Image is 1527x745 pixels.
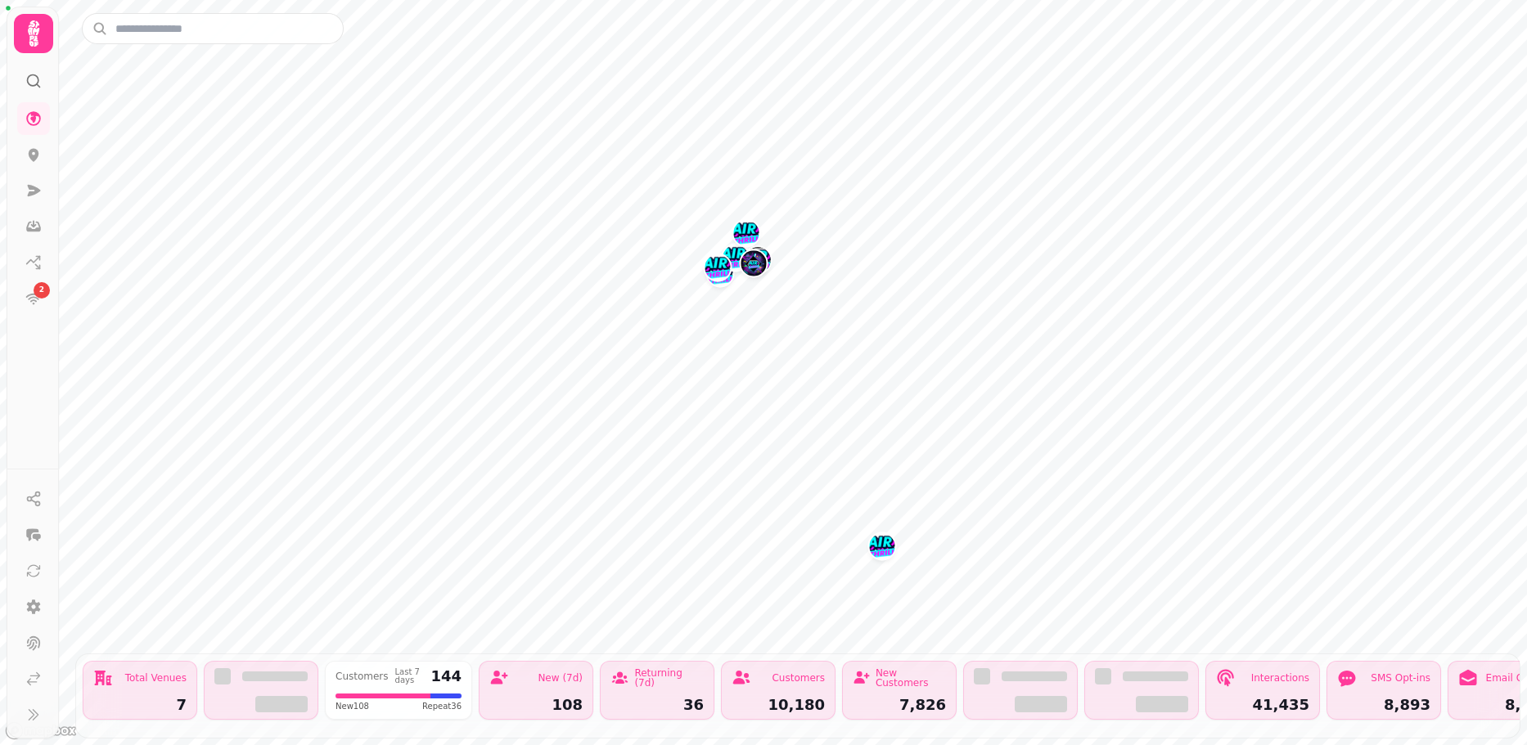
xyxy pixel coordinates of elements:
[430,669,462,684] div: 144
[610,698,704,712] div: 36
[745,247,771,278] div: Map marker
[869,533,895,564] div: Map marker
[336,700,369,712] span: New 108
[705,254,731,280] button: Air Thrill Glasgow
[723,245,749,276] div: Map marker
[39,285,44,296] span: 2
[634,668,704,688] div: Returning (7d)
[733,220,759,246] button: Air Thrill Perth
[422,700,462,712] span: Repeat 36
[538,673,583,683] div: New (7d)
[125,673,187,683] div: Total Venues
[17,282,50,315] a: 2
[395,668,425,684] div: Last 7 days
[336,671,389,681] div: Customers
[853,698,946,712] div: 7,826
[772,673,825,683] div: Customers
[5,721,77,740] a: Mapbox logo
[1251,673,1309,683] div: Interactions
[705,254,731,285] div: Map marker
[1337,698,1430,712] div: 8,893
[745,247,771,273] button: Air Thrill venue
[1216,698,1309,712] div: 41,435
[1371,673,1430,683] div: SMS Opt-ins
[93,698,187,712] div: 7
[876,668,946,688] div: New Customers
[869,533,895,559] button: Air Thrill London
[489,698,583,712] div: 108
[733,220,759,251] div: Map marker
[741,250,767,281] div: Map marker
[741,250,767,276] button: Air Thrill Wester Hailes
[732,698,825,712] div: 10,180
[723,245,749,271] button: Air Thrill Falkrik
